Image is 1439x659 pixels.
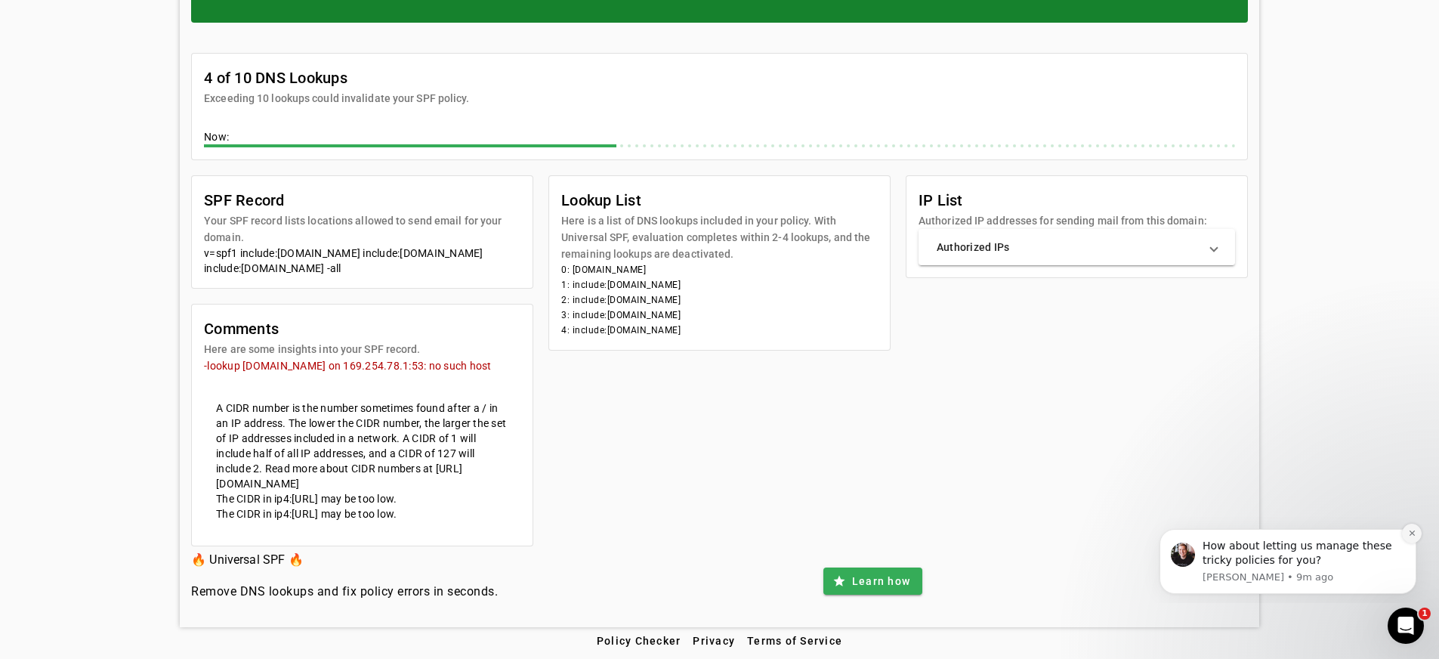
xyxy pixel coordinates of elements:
li: 3: include:[DOMAIN_NAME] [561,308,878,323]
mat-card-content: The CIDR in ip4:[URL] may be too low. [204,491,520,506]
span: Terms of Service [747,635,842,647]
li: 0: [DOMAIN_NAME] [561,262,878,277]
mat-card-subtitle: Exceeding 10 lookups could invalidate your SPF policy. [204,90,469,107]
li: 4: include:[DOMAIN_NAME] [561,323,878,338]
mat-card-content: The CIDR in ip4:[URL] may be too low. [204,506,520,534]
mat-card-subtitle: Here are some insights into your SPF record. [204,341,420,357]
button: Learn how [823,568,922,595]
iframe: Intercom notifications message [1137,515,1439,603]
li: 2: include:[DOMAIN_NAME] [561,292,878,308]
span: Learn how [852,574,910,589]
div: v=spf1 include:[DOMAIN_NAME] include:[DOMAIN_NAME] include:[DOMAIN_NAME] -all [204,246,520,276]
span: Privacy [693,635,735,647]
mat-panel-title: Authorized IPs [937,240,1199,255]
h3: 🔥 Universal SPF 🔥 [191,549,498,571]
span: Policy Checker [597,635,681,647]
mat-card-title: IP List [919,188,1207,212]
mat-expansion-panel-header: Authorized IPs [919,229,1235,265]
mat-card-content: A CIDR number is the number sometimes found after a / in an IP address. The lower the CIDR number... [204,388,520,491]
mat-card-title: Lookup List [561,188,878,212]
mat-card-subtitle: Authorized IP addresses for sending mail from this domain: [919,212,1207,229]
mat-card-title: SPF Record [204,188,520,212]
button: Policy Checker [591,627,687,654]
mat-error: -lookup [DOMAIN_NAME] on 169.254.78.1:53: no such host [204,357,520,373]
mat-card-subtitle: Your SPF record lists locations allowed to send email for your domain. [204,212,520,246]
mat-card-title: 4 of 10 DNS Lookups [204,66,469,90]
h4: Remove DNS lookups and fix policy errors in seconds. [191,583,498,601]
button: Privacy [687,627,741,654]
iframe: Intercom live chat [1388,608,1424,644]
mat-card-title: Comments [204,317,420,341]
mat-card-subtitle: Here is a list of DNS lookups included in your policy. With Universal SPF, evaluation completes w... [561,212,878,262]
li: 1: include:[DOMAIN_NAME] [561,277,878,292]
div: Now: [204,129,1235,147]
span: 1 [1419,608,1431,620]
button: Terms of Service [741,627,848,654]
